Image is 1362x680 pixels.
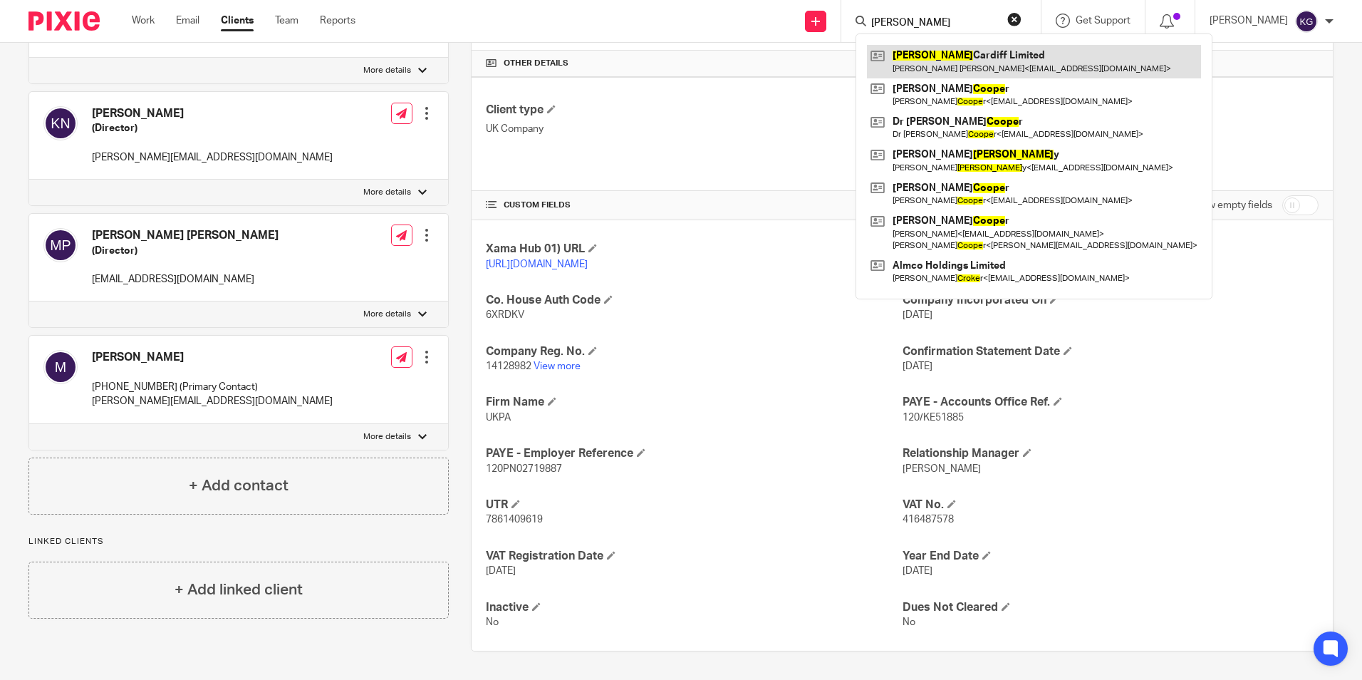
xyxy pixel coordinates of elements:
h4: Xama Hub 01) URL [486,242,902,257]
h4: Dues Not Cleared [903,600,1319,615]
h4: Relationship Manager [903,446,1319,461]
p: Linked clients [28,536,449,547]
span: 7861409619 [486,515,543,525]
p: More details [363,187,411,198]
p: [PERSON_NAME][EMAIL_ADDRESS][DOMAIN_NAME] [92,150,333,165]
h4: Client type [486,103,902,118]
img: svg%3E [43,350,78,384]
h4: VAT Registration Date [486,549,902,564]
p: More details [363,309,411,320]
img: Pixie [28,11,100,31]
h4: Confirmation Statement Date [903,344,1319,359]
span: [PERSON_NAME] [903,464,981,474]
h5: (Director) [92,244,279,258]
a: [URL][DOMAIN_NAME] [486,259,588,269]
p: [PHONE_NUMBER] (Primary Contact) [92,380,333,394]
h4: Firm Name [486,395,902,410]
span: No [486,617,499,627]
a: Work [132,14,155,28]
h4: Company Reg. No. [486,344,902,359]
h4: PAYE - Accounts Office Ref. [903,395,1319,410]
span: Other details [504,58,568,69]
h5: (Director) [92,121,333,135]
span: [DATE] [486,566,516,576]
p: More details [363,65,411,76]
img: svg%3E [1295,10,1318,33]
p: UK Company [486,122,902,136]
p: [PERSON_NAME][EMAIL_ADDRESS][DOMAIN_NAME] [92,394,333,408]
p: [PERSON_NAME] [1210,14,1288,28]
span: [DATE] [903,566,932,576]
span: UKPA [486,413,511,423]
img: svg%3E [43,228,78,262]
span: [DATE] [903,310,932,320]
p: More details [363,431,411,443]
p: [EMAIL_ADDRESS][DOMAIN_NAME] [92,272,279,287]
h4: + Add linked client [175,579,303,601]
input: Search [870,17,998,30]
span: 416487578 [903,515,954,525]
h4: [PERSON_NAME] [92,350,333,365]
h4: CUSTOM FIELDS [486,200,902,211]
span: 6XRDKV [486,310,524,320]
a: Reports [320,14,355,28]
span: 14128982 [486,361,531,371]
h4: Year End Date [903,549,1319,564]
h4: VAT No. [903,498,1319,512]
h4: UTR [486,498,902,512]
button: Clear [1007,12,1021,26]
span: No [903,617,915,627]
h4: [PERSON_NAME] [PERSON_NAME] [92,228,279,243]
span: Get Support [1076,16,1130,26]
span: 120/KE51885 [903,413,964,423]
h4: [PERSON_NAME] [92,106,333,121]
h4: Co. House Auth Code [486,293,902,308]
a: Team [275,14,298,28]
a: Clients [221,14,254,28]
h4: + Add contact [189,475,288,497]
h4: Company Incorporated On [903,293,1319,308]
span: [DATE] [903,361,932,371]
a: Email [176,14,199,28]
h4: Inactive [486,600,902,615]
span: 120PN02719887 [486,464,562,474]
img: svg%3E [43,106,78,140]
label: Show empty fields [1190,198,1272,212]
a: View more [534,361,581,371]
h4: PAYE - Employer Reference [486,446,902,461]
